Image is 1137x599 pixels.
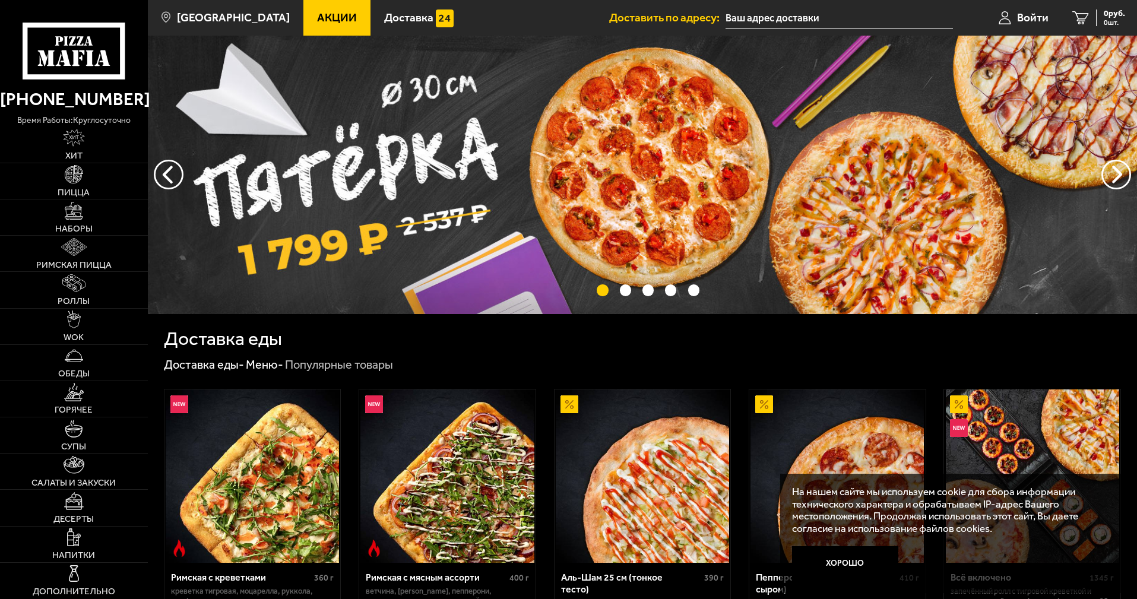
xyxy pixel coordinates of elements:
[555,389,731,563] a: АкционныйАль-Шам 25 см (тонкое тесто)
[58,369,90,378] span: Обеды
[609,12,726,23] span: Доставить по адресу:
[359,389,536,563] a: НовинкаОстрое блюдоРимская с мясным ассорти
[560,395,578,413] img: Акционный
[950,395,968,413] img: Акционный
[384,12,433,23] span: Доставка
[556,389,729,563] img: Аль-Шам 25 см (тонкое тесто)
[946,389,1119,563] img: Всё включено
[366,572,506,583] div: Римская с мясным ассорти
[792,546,899,582] button: Хорошо
[36,261,112,270] span: Римская пицца
[314,573,334,583] span: 360 г
[58,188,90,197] span: Пицца
[944,389,1120,563] a: АкционныйНовинкаВсё включено
[166,389,339,563] img: Римская с креветками
[31,478,116,487] span: Салаты и закуски
[1017,12,1049,23] span: Войти
[749,389,926,563] a: АкционныйПепперони 25 см (толстое с сыром)
[620,284,631,296] button: точки переключения
[436,9,454,27] img: 15daf4d41897b9f0e9f617042186c801.svg
[688,284,699,296] button: точки переключения
[170,395,188,413] img: Новинка
[597,284,608,296] button: точки переключения
[33,587,115,596] span: Дополнительно
[61,442,86,451] span: Супы
[509,573,529,583] span: 400 г
[58,297,90,306] span: Роллы
[792,486,1103,535] p: На нашем сайте мы используем cookie для сбора информации технического характера и обрабатываем IP...
[561,572,702,594] div: Аль-Шам 25 см (тонкое тесто)
[285,357,393,373] div: Популярные товары
[665,284,676,296] button: точки переключения
[1101,160,1131,189] button: предыдущий
[55,405,93,414] span: Горячее
[64,333,84,342] span: WOK
[164,329,282,348] h1: Доставка еды
[950,419,968,437] img: Новинка
[726,7,953,29] input: Ваш адрес доставки
[317,12,357,23] span: Акции
[154,160,183,189] button: следующий
[365,395,383,413] img: Новинка
[750,389,924,563] img: Пепперони 25 см (толстое с сыром)
[171,572,312,583] div: Римская с креветками
[1104,19,1125,26] span: 0 шт.
[55,224,93,233] span: Наборы
[170,540,188,557] img: Острое блюдо
[65,151,83,160] span: Хит
[756,572,897,594] div: Пепперони 25 см (толстое с сыром)
[53,515,94,524] span: Десерты
[1104,9,1125,18] span: 0 руб.
[246,357,283,372] a: Меню-
[164,389,341,563] a: НовинкаОстрое блюдоРимская с креветками
[177,12,290,23] span: [GEOGRAPHIC_DATA]
[164,357,244,372] a: Доставка еды-
[365,540,383,557] img: Острое блюдо
[360,389,534,563] img: Римская с мясным ассорти
[704,573,724,583] span: 390 г
[642,284,654,296] button: точки переключения
[755,395,773,413] img: Акционный
[52,551,95,560] span: Напитки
